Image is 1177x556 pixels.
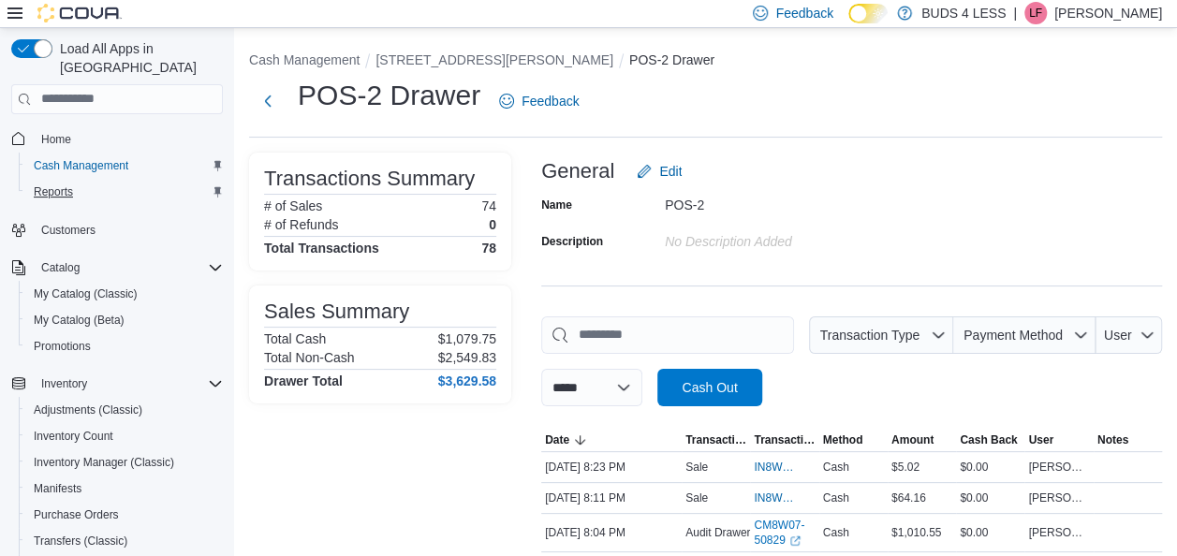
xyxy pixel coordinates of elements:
[953,316,1096,354] button: Payment Method
[1028,525,1089,540] span: [PERSON_NAME]
[659,162,682,181] span: Edit
[1028,432,1053,447] span: User
[19,449,230,476] button: Inventory Manager (Classic)
[26,530,223,552] span: Transfers (Classic)
[26,181,223,203] span: Reports
[26,283,223,305] span: My Catalog (Classic)
[26,399,223,421] span: Adjustments (Classic)
[665,190,916,212] div: POS-2
[848,23,849,24] span: Dark Mode
[1028,460,1089,475] span: [PERSON_NAME]
[956,456,1024,478] div: $0.00
[4,216,230,243] button: Customers
[1094,429,1162,451] button: Notes
[34,429,113,444] span: Inventory Count
[492,82,586,120] a: Feedback
[41,132,71,147] span: Home
[438,373,496,388] h4: $3,629.58
[249,52,360,67] button: Cash Management
[541,456,682,478] div: [DATE] 8:23 PM
[438,331,496,346] p: $1,079.75
[1054,2,1162,24] p: [PERSON_NAME]
[545,432,569,447] span: Date
[34,339,91,354] span: Promotions
[754,490,796,505] span: IN8W07-746770
[629,153,689,190] button: Edit
[19,528,230,554] button: Transfers (Classic)
[37,4,122,22] img: Cova
[26,451,182,474] a: Inventory Manager (Classic)
[964,328,1063,343] span: Payment Method
[34,128,79,151] a: Home
[264,350,355,365] h6: Total Non-Cash
[809,316,953,354] button: Transaction Type
[848,4,888,23] input: Dark Mode
[956,429,1024,451] button: Cash Back
[26,181,81,203] a: Reports
[820,328,920,343] span: Transaction Type
[34,373,223,395] span: Inventory
[956,487,1024,509] div: $0.00
[789,535,801,547] svg: External link
[34,455,174,470] span: Inventory Manager (Classic)
[26,309,223,331] span: My Catalog (Beta)
[264,217,338,232] h6: # of Refunds
[541,160,614,183] h3: General
[1029,2,1042,24] span: LF
[264,168,475,190] h3: Transactions Summary
[891,525,941,540] span: $1,010.55
[19,179,230,205] button: Reports
[26,154,136,177] a: Cash Management
[34,534,127,549] span: Transfers (Classic)
[34,256,87,279] button: Catalog
[4,255,230,281] button: Catalog
[685,525,750,540] p: Audit Drawer
[19,307,230,333] button: My Catalog (Beta)
[541,198,572,212] label: Name
[34,158,128,173] span: Cash Management
[4,371,230,397] button: Inventory
[34,127,223,151] span: Home
[375,52,613,67] button: [STREET_ADDRESS][PERSON_NAME]
[34,507,119,522] span: Purchase Orders
[541,487,682,509] div: [DATE] 8:11 PM
[52,39,223,77] span: Load All Apps in [GEOGRAPHIC_DATA]
[775,4,832,22] span: Feedback
[19,423,230,449] button: Inventory Count
[891,432,934,447] span: Amount
[19,476,230,502] button: Manifests
[19,397,230,423] button: Adjustments (Classic)
[754,432,815,447] span: Transaction #
[34,184,73,199] span: Reports
[754,460,796,475] span: IN8W07-746786
[34,313,125,328] span: My Catalog (Beta)
[34,402,142,417] span: Adjustments (Classic)
[960,432,1017,447] span: Cash Back
[41,376,87,391] span: Inventory
[264,331,326,346] h6: Total Cash
[4,125,230,153] button: Home
[264,373,343,388] h4: Drawer Total
[298,77,480,114] h1: POS-2 Drawer
[26,335,98,358] a: Promotions
[26,477,89,500] a: Manifests
[956,521,1024,544] div: $0.00
[685,432,746,447] span: Transaction Type
[19,333,230,359] button: Promotions
[1096,316,1162,354] button: User
[249,51,1162,73] nav: An example of EuiBreadcrumbs
[541,429,682,451] button: Date
[1104,328,1132,343] span: User
[489,217,496,232] p: 0
[34,218,223,241] span: Customers
[438,350,496,365] p: $2,549.83
[522,92,579,110] span: Feedback
[921,2,1006,24] p: BUDS 4 LESS
[629,52,714,67] button: POS-2 Drawer
[891,460,920,475] span: $5.02
[41,223,96,238] span: Customers
[34,481,81,496] span: Manifests
[1024,2,1047,24] div: Leeanne Finn
[823,490,849,505] span: Cash
[888,429,956,451] button: Amount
